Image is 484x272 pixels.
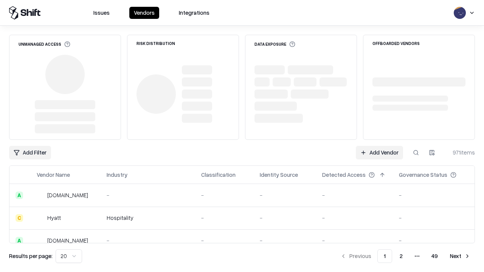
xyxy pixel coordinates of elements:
div: Governance Status [399,171,447,179]
img: primesec.co.il [37,237,44,244]
div: - [399,191,468,199]
img: intrado.com [37,192,44,199]
img: Hyatt [37,214,44,222]
div: Vendor Name [37,171,70,179]
div: A [16,237,23,244]
button: Vendors [129,7,159,19]
div: - [399,214,468,222]
div: - [322,191,387,199]
div: - [260,214,310,222]
div: Detected Access [322,171,366,179]
div: Risk Distribution [137,41,175,45]
div: - [399,236,468,244]
div: A [16,192,23,199]
div: Hyatt [47,214,61,222]
button: 2 [394,249,409,263]
div: - [201,191,248,199]
div: 971 items [445,148,475,156]
div: Unmanaged Access [19,41,70,47]
div: - [107,191,189,199]
div: [DOMAIN_NAME] [47,236,88,244]
p: Results per page: [9,252,53,260]
div: - [201,214,248,222]
div: - [260,236,310,244]
a: Add Vendor [356,146,403,159]
button: Issues [89,7,114,19]
div: Classification [201,171,236,179]
button: 49 [425,249,444,263]
div: - [201,236,248,244]
div: C [16,214,23,222]
button: Next [445,249,475,263]
div: Hospitality [107,214,189,222]
button: Integrations [174,7,214,19]
button: 1 [377,249,392,263]
div: - [107,236,189,244]
div: - [260,191,310,199]
div: Identity Source [260,171,298,179]
nav: pagination [336,249,475,263]
div: Industry [107,171,127,179]
div: - [322,214,387,222]
div: [DOMAIN_NAME] [47,191,88,199]
button: Add Filter [9,146,51,159]
div: Data Exposure [254,41,295,47]
div: Offboarded Vendors [372,41,420,45]
div: - [322,236,387,244]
